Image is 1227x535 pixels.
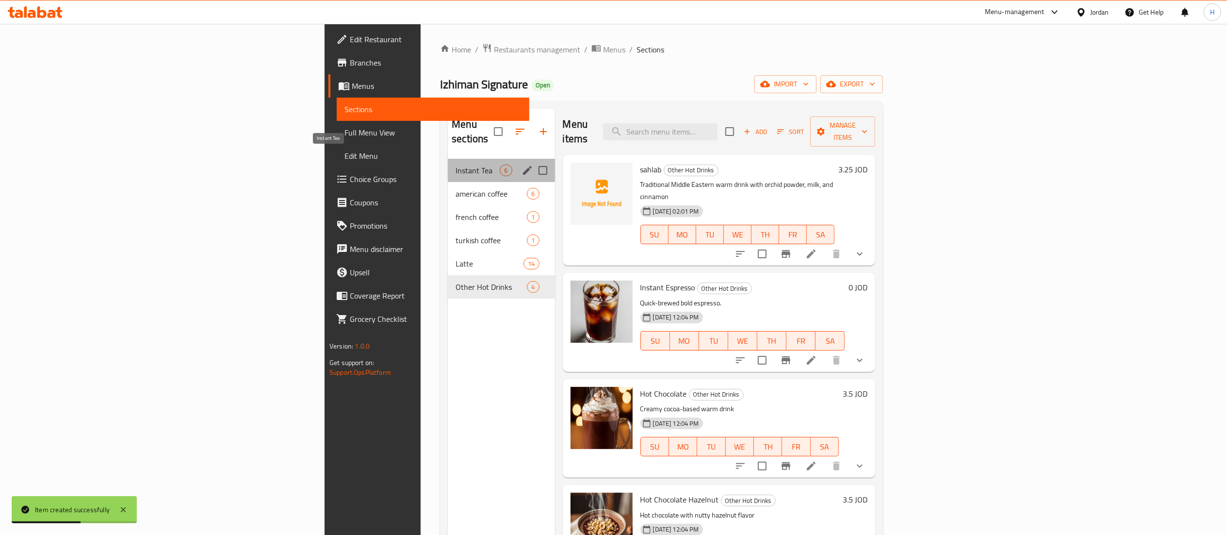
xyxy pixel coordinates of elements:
[774,242,798,266] button: Branch-specific-item
[571,387,633,449] img: Hot Chocolate
[640,331,670,351] button: SU
[629,44,633,55] li: /
[689,389,744,401] div: Other Hot Drinks
[527,189,539,199] span: 6
[783,228,803,242] span: FR
[350,173,522,185] span: Choice Groups
[762,78,809,90] span: import
[645,334,666,348] span: SU
[810,117,875,147] button: Manage items
[674,334,695,348] span: MO
[752,244,772,264] span: Select to update
[849,281,867,294] h6: 0 JOD
[843,387,867,401] h6: 3.5 JOD
[825,349,848,372] button: delete
[640,280,695,295] span: Instant Espresso
[786,331,816,351] button: FR
[571,163,633,225] img: sahlab
[669,437,697,456] button: MO
[649,525,703,534] span: [DATE] 12:04 PM
[329,366,391,379] a: Support.OpsPlatform
[350,57,522,68] span: Branches
[640,297,845,309] p: Quick-brewed bold espresso.
[854,354,866,366] svg: Show Choices
[328,261,529,284] a: Upsell
[640,509,839,521] p: Hot chocolate with nutty hazelnut flavor
[790,334,812,348] span: FR
[818,119,867,144] span: Manage items
[828,78,875,90] span: export
[350,33,522,45] span: Edit Restaurant
[328,28,529,51] a: Edit Restaurant
[571,281,633,343] img: Instant Espresso
[328,74,529,98] a: Menus
[843,493,867,506] h6: 3.5 JOD
[355,340,370,352] span: 1.0.0
[755,228,775,242] span: TH
[350,243,522,255] span: Menu disclaimer
[771,124,810,139] span: Sort items
[758,440,778,454] span: TH
[848,242,871,266] button: show more
[721,495,776,506] div: Other Hot Drinks
[728,331,757,351] button: WE
[329,356,374,369] span: Get support on:
[697,283,752,294] div: Other Hot Drinks
[344,150,522,162] span: Edit Menu
[350,267,522,278] span: Upsell
[350,290,522,301] span: Coverage Report
[815,440,835,454] span: SA
[448,159,555,182] div: Instant Tea6edit
[730,440,750,454] span: WE
[532,80,554,91] div: Open
[848,349,871,372] button: show more
[774,349,798,372] button: Branch-specific-item
[352,80,522,92] span: Menus
[527,236,539,245] span: 1
[721,495,775,506] span: Other Hot Drinks
[805,248,817,260] a: Edit menu item
[848,454,871,478] button: show more
[640,386,687,401] span: Hot Chocolate
[649,207,703,216] span: [DATE] 02:01 PM
[524,258,539,269] div: items
[344,103,522,115] span: Sections
[1210,7,1214,17] span: H
[500,165,512,176] div: items
[777,126,804,137] span: Sort
[761,334,783,348] span: TH
[825,454,848,478] button: delete
[532,81,554,89] span: Open
[456,281,527,293] span: Other Hot Drinks
[854,248,866,260] svg: Show Choices
[344,127,522,138] span: Full Menu View
[527,211,539,223] div: items
[640,403,839,415] p: Creamy cocoa-based warm drink
[701,440,721,454] span: TU
[328,307,529,331] a: Grocery Checklist
[816,331,845,351] button: SA
[640,492,719,507] span: Hot Chocolate Hazelnut
[500,166,511,175] span: 6
[456,234,527,246] span: turkish coffee
[448,229,555,252] div: turkish coffee1
[508,120,532,143] span: Sort sections
[672,228,692,242] span: MO
[603,44,625,55] span: Menus
[724,225,752,244] button: WE
[742,126,769,137] span: Add
[649,419,703,428] span: [DATE] 12:04 PM
[527,188,539,200] div: items
[482,43,580,56] a: Restaurants management
[645,228,665,242] span: SU
[669,225,696,244] button: MO
[670,331,699,351] button: MO
[337,121,529,144] a: Full Menu View
[728,228,748,242] span: WE
[673,440,693,454] span: MO
[448,205,555,229] div: french coffee1
[640,437,669,456] button: SU
[740,124,771,139] span: Add item
[328,51,529,74] a: Branches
